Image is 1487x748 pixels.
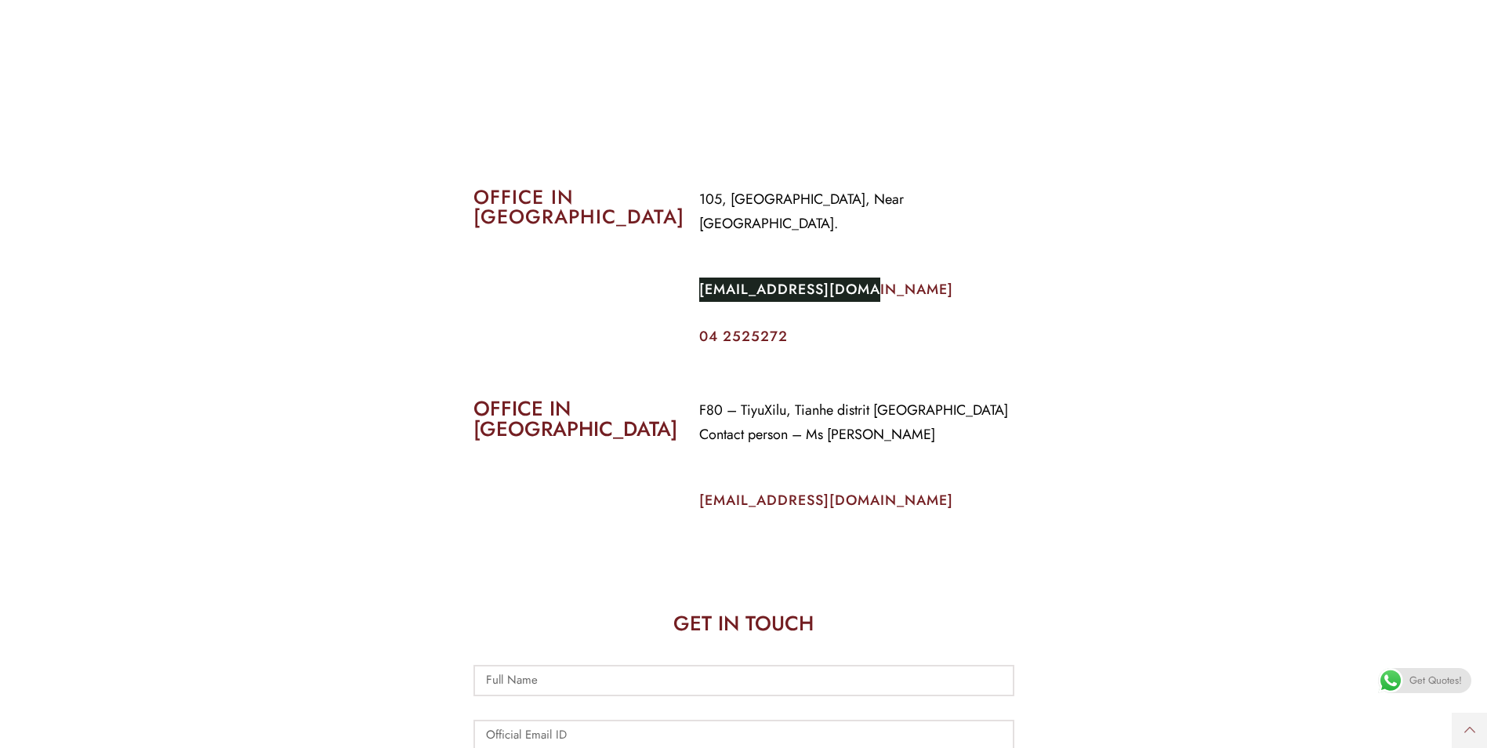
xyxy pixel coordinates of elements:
a: [EMAIL_ADDRESS][DOMAIN_NAME] [699,490,953,510]
p: F80 – TiyuXilu, Tianhe distrit [GEOGRAPHIC_DATA] Contact person – Ms [PERSON_NAME] [699,398,1014,447]
span: Get Quotes! [1409,668,1462,693]
h2: OFFICE IN [GEOGRAPHIC_DATA] [473,398,676,439]
h2: OFFICE IN [GEOGRAPHIC_DATA] [473,187,676,227]
p: 105, [GEOGRAPHIC_DATA], Near [GEOGRAPHIC_DATA]. [699,187,1014,236]
a: 04 2525272 [699,326,788,347]
a: [EMAIL_ADDRESS][DOMAIN_NAME] [699,279,953,300]
input: Full Name [473,665,1014,696]
h2: GET IN TOUCH [473,613,1014,634]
